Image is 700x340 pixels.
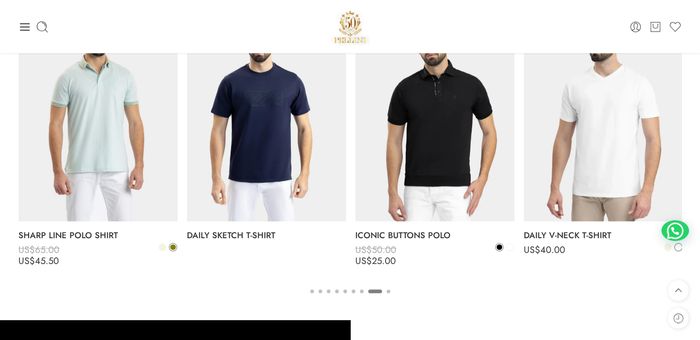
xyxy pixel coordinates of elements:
a: Olive [169,243,177,251]
a: Cart [649,20,662,33]
bdi: 65.00 [18,243,59,256]
bdi: 25.00 [355,254,396,267]
a: Login / Register [629,20,642,33]
a: Black [495,243,503,251]
span: US$ [524,243,540,256]
a: DAILY SKETCH T-SHIRT [187,226,346,244]
a: Pellini - [330,7,370,46]
span: US$ [355,254,372,267]
bdi: 40.00 [524,243,565,256]
bdi: 45.50 [18,254,59,267]
a: Beige [158,243,167,251]
bdi: 50.00 [355,243,396,256]
a: DAILY V-NECK T-SHIRT [524,226,683,244]
a: Beige [664,243,672,251]
span: US$ [18,254,35,267]
a: SHARP LINE POLO SHIRT [18,226,178,244]
a: ICONIC BUTTONS POLO [355,226,515,244]
a: White [506,243,514,251]
span: US$ [355,243,372,256]
a: Wishlist [669,20,682,33]
span: US$ [18,243,35,256]
a: White [674,243,683,251]
img: Pellini [330,7,370,46]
